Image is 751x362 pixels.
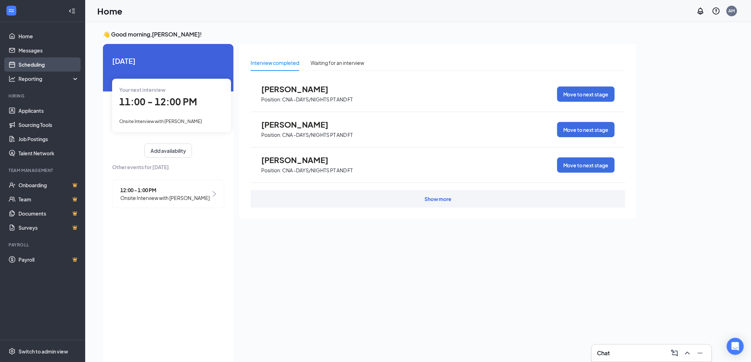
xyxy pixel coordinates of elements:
[18,206,79,221] a: DocumentsCrown
[18,118,79,132] a: Sourcing Tools
[18,132,79,146] a: Job Postings
[696,7,705,15] svg: Notifications
[119,96,197,107] span: 11:00 - 12:00 PM
[261,132,281,138] p: Position:
[18,29,79,43] a: Home
[670,349,679,357] svg: ComposeMessage
[557,87,615,102] button: Move to next stage
[251,59,299,67] div: Interview completed
[112,55,224,66] span: [DATE]
[18,57,79,72] a: Scheduling
[18,43,79,57] a: Messages
[68,7,76,15] svg: Collapse
[557,122,615,137] button: Move to next stage
[557,157,615,173] button: Move to next stage
[119,87,165,93] span: Your next interview
[261,84,339,94] span: [PERSON_NAME]
[18,146,79,160] a: Talent Network
[282,132,353,138] p: CNA -DAYS/NIGHTS PT AND FT
[18,104,79,118] a: Applicants
[727,338,744,355] div: Open Intercom Messenger
[695,347,706,359] button: Minimize
[282,167,353,174] p: CNA -DAYS/NIGHTS PT AND FT
[120,186,210,194] span: 12:00 - 1:00 PM
[261,96,281,103] p: Position:
[261,167,281,174] p: Position:
[18,192,79,206] a: TeamCrown
[9,348,16,355] svg: Settings
[669,347,680,359] button: ComposeMessage
[8,7,15,14] svg: WorkstreamLogo
[261,120,339,129] span: [PERSON_NAME]
[696,349,705,357] svg: Minimize
[18,221,79,235] a: SurveysCrown
[18,75,80,82] div: Reporting
[18,178,79,192] a: OnboardingCrown
[9,75,16,82] svg: Analysis
[18,252,79,267] a: PayrollCrown
[683,349,692,357] svg: ChevronUp
[712,7,720,15] svg: QuestionInfo
[311,59,364,67] div: Waiting for an interview
[120,194,210,202] span: Onsite Interview with [PERSON_NAME]
[103,30,637,38] h3: 👋 Good morning, [PERSON_NAME] !
[424,195,451,202] div: Show more
[9,167,78,173] div: Team Management
[9,93,78,99] div: Hiring
[282,96,353,103] p: CNA -DAYS/NIGHTS PT AND FT
[18,348,68,355] div: Switch to admin view
[144,144,192,158] button: Add availability
[97,5,122,17] h1: Home
[261,155,339,165] span: [PERSON_NAME]
[9,242,78,248] div: Payroll
[597,349,610,357] h3: Chat
[729,8,735,14] div: AM
[112,163,224,171] span: Other events for [DATE]
[682,347,693,359] button: ChevronUp
[119,118,202,124] span: Onsite Interview with [PERSON_NAME]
